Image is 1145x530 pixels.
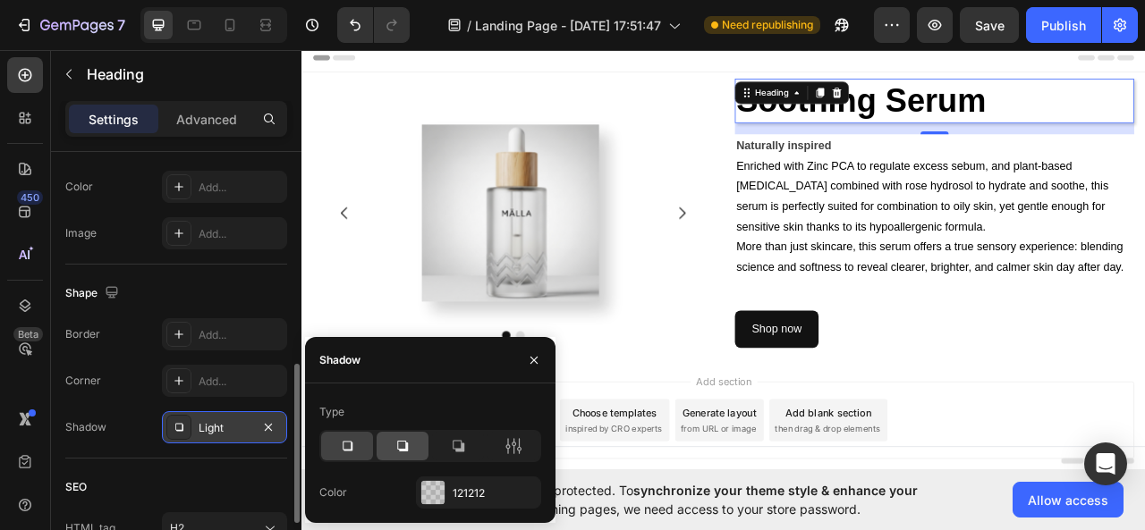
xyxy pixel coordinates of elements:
[458,190,508,240] button: Carousel Next Arrow
[89,110,139,129] p: Settings
[319,484,347,501] div: Color
[960,7,1019,43] button: Save
[65,419,106,435] div: Shadow
[553,122,674,137] strong: Naturally inspired
[344,460,453,479] div: Choose templates
[1013,482,1124,517] button: Allow access
[467,16,471,35] span: /
[65,282,123,306] div: Shape
[495,420,580,439] span: Add section
[722,17,813,33] span: Need republishing
[553,250,1046,291] span: More than just skincare, this serum offers a true sensory experience: blending science and softne...
[17,190,43,205] div: 450
[615,460,725,479] div: Add blank section
[416,481,988,518] span: Your page is password protected. To when designing pages, we need access to your store password.
[1028,491,1108,509] span: Allow access
[553,49,870,96] strong: Soothing Serum
[65,326,100,342] div: Border
[975,18,1005,33] span: Save
[65,373,101,389] div: Corner
[199,374,283,390] div: Add...
[199,226,283,242] div: Add...
[553,147,1026,240] span: Enriched with Zinc PCA to regulate excess sebum, and plant-based [MEDICAL_DATA] combined with ros...
[199,327,283,343] div: Add...
[453,485,537,501] div: 121212
[335,483,458,499] span: inspired by CRO experts
[65,225,97,241] div: Image
[551,340,657,387] button: <p>Shop now</p>
[572,350,636,376] p: Shop now
[573,55,623,71] div: Heading
[13,327,43,341] div: Beta
[602,483,735,499] span: then drag & drop elements
[7,7,133,43] button: 7
[87,63,280,85] p: Heading
[1026,7,1101,43] button: Publish
[319,352,360,368] div: Shadow
[29,190,79,240] button: Carousel Back Arrow
[1084,442,1127,485] div: Open Intercom Messenger
[199,180,283,196] div: Add...
[337,7,410,43] div: Undo/Redo
[176,110,237,129] p: Advanced
[254,366,265,376] button: Dot
[1041,16,1086,35] div: Publish
[117,14,125,36] p: 7
[65,179,93,195] div: Color
[272,366,283,376] button: Dot
[65,479,87,495] div: SEO
[485,460,579,479] div: Generate layout
[416,483,918,517] span: synchronize your theme style & enhance your experience
[319,404,344,420] div: Type
[482,483,578,499] span: from URL or image
[199,420,250,436] div: Light
[301,44,1145,476] iframe: Design area
[475,16,661,35] span: Landing Page - [DATE] 17:51:47
[152,103,377,328] img: gempages_578628554720281481-25fe9c1a-2e2f-4bc2-a9a0-2982bc1b021f.png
